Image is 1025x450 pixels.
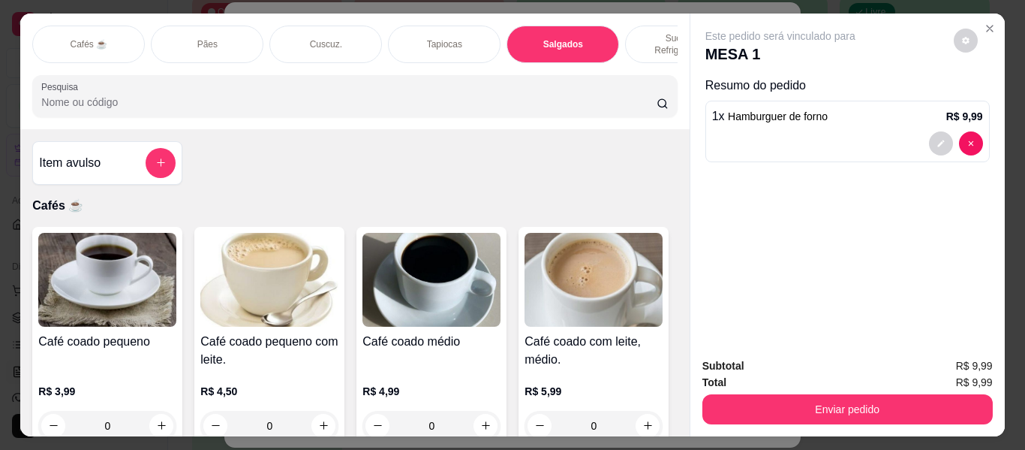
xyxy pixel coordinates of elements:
button: decrease-product-quantity [203,414,227,438]
button: increase-product-quantity [636,414,660,438]
h4: Café coado com leite, médio. [525,333,663,369]
button: increase-product-quantity [311,414,335,438]
button: increase-product-quantity [149,414,173,438]
p: R$ 3,99 [38,384,176,399]
img: product-image [525,233,663,327]
p: MESA 1 [705,44,855,65]
button: decrease-product-quantity [528,414,552,438]
h4: Café coado pequeno com leite. [200,333,338,369]
p: Cuscuz. [310,38,342,50]
p: Sucos e Refrigerantes [638,32,725,56]
p: R$ 9,99 [946,109,983,124]
p: R$ 5,99 [525,384,663,399]
button: decrease-product-quantity [41,414,65,438]
p: Este pedido será vinculado para [705,29,855,44]
button: increase-product-quantity [473,414,497,438]
span: Hamburguer de forno [728,110,828,122]
button: decrease-product-quantity [954,29,978,53]
h4: Café coado médio [362,333,500,351]
input: Pesquisa [41,95,657,110]
button: decrease-product-quantity [929,131,953,156]
button: decrease-product-quantity [365,414,389,438]
span: R$ 9,99 [956,374,993,391]
img: product-image [200,233,338,327]
span: R$ 9,99 [956,358,993,374]
h4: Café coado pequeno [38,333,176,351]
label: Pesquisa [41,80,83,93]
p: Cafés ☕ [32,197,677,215]
p: Cafés ☕ [70,38,107,50]
p: 1 x [712,107,828,125]
p: Pães [197,38,218,50]
button: Enviar pedido [702,394,993,424]
p: Resumo do pedido [705,77,990,95]
button: decrease-product-quantity [959,131,983,156]
strong: Subtotal [702,360,744,372]
p: Salgados [543,38,583,50]
img: product-image [362,233,500,327]
p: R$ 4,99 [362,384,500,399]
h4: Item avulso [39,154,101,172]
button: add-separate-item [146,148,176,178]
p: Tapiocas [427,38,462,50]
strong: Total [702,376,726,388]
button: Close [978,17,1002,41]
img: product-image [38,233,176,327]
p: R$ 4,50 [200,384,338,399]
